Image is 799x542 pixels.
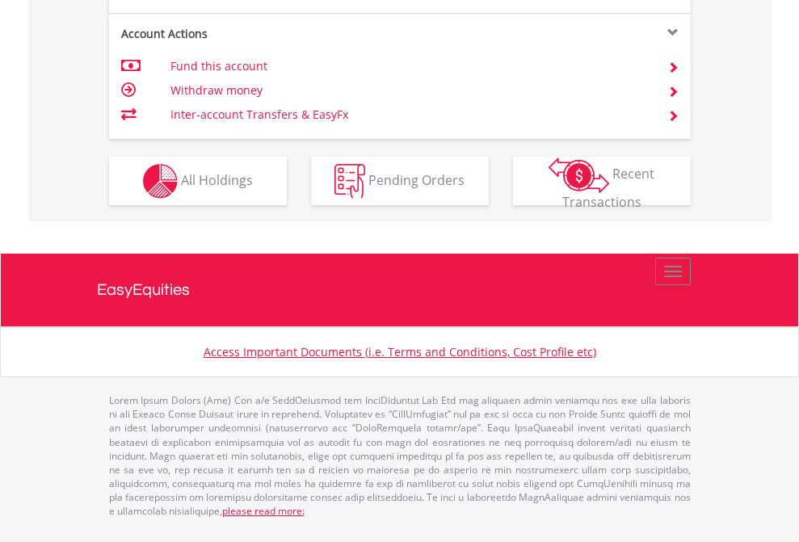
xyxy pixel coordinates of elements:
[334,164,365,199] img: pending_instructions-wht.png
[368,170,465,188] span: Pending Orders
[97,254,703,326] a: EasyEquities
[311,157,489,205] button: Pending Orders
[549,158,609,193] img: transactions-zar-wht.png
[170,103,648,127] td: Inter-account Transfers & EasyFx
[170,54,648,78] td: Fund this account
[204,344,596,359] a: Access Important Documents (i.e. Terms and Conditions, Cost Profile etc)
[109,26,400,42] div: Account Actions
[513,157,691,205] button: Recent Transactions
[109,157,287,205] button: All Holdings
[109,393,691,518] p: Lorem Ipsum Dolors (Ame) Con a/e SeddOeiusmod tem InciDiduntut Lab Etd mag aliquaen admin veniamq...
[222,504,305,518] a: please read more:
[143,164,178,199] img: holdings-wht.png
[170,78,648,103] td: Withdraw money
[181,170,253,188] span: All Holdings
